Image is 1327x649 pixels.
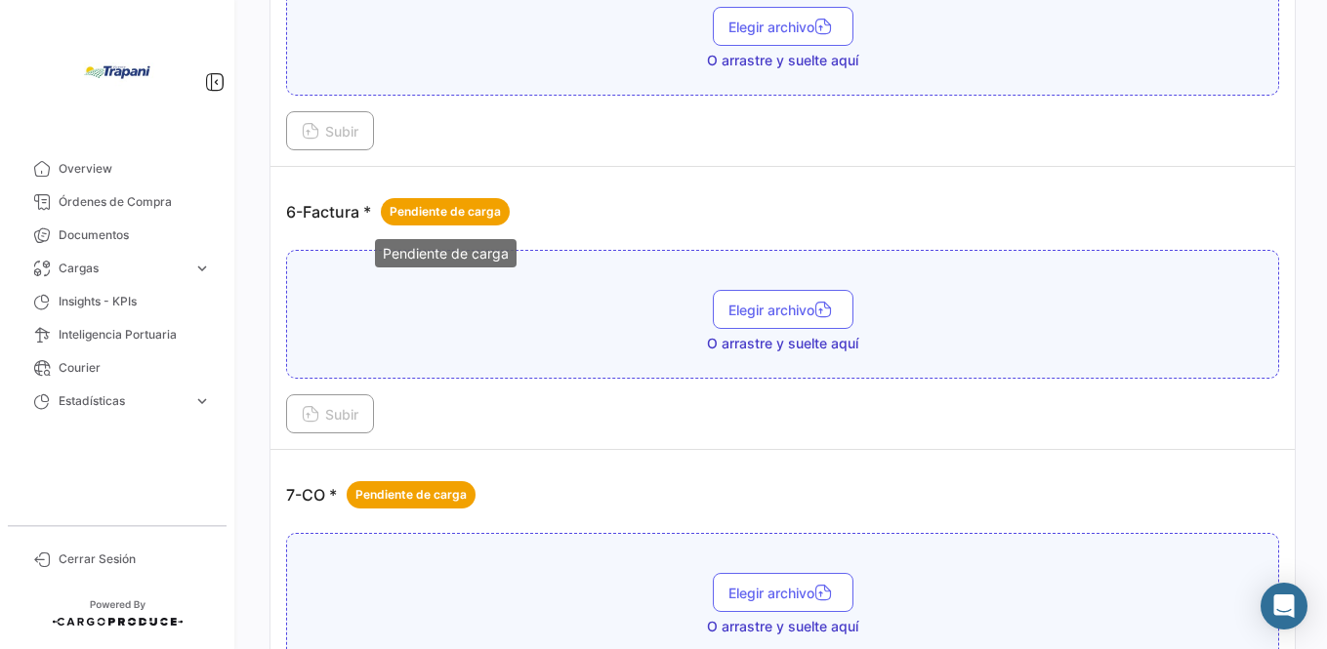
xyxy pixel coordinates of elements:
span: Overview [59,160,211,178]
span: expand_more [193,260,211,277]
span: Estadísticas [59,392,186,410]
img: bd005829-9598-4431-b544-4b06bbcd40b2.jpg [68,23,166,121]
button: Elegir archivo [713,7,853,46]
span: Órdenes de Compra [59,193,211,211]
a: Inteligencia Portuaria [16,318,219,351]
button: Subir [286,111,374,150]
span: Elegir archivo [728,585,838,601]
a: Documentos [16,219,219,252]
span: Subir [302,406,358,423]
p: 7-CO * [286,481,476,508]
button: Subir [286,394,374,433]
span: Subir [302,123,358,140]
a: Insights - KPIs [16,285,219,318]
a: Courier [16,351,219,385]
span: Documentos [59,226,211,244]
span: Cerrar Sesión [59,550,211,568]
div: Pendiente de carga [375,239,517,267]
div: Abrir Intercom Messenger [1261,583,1307,629]
a: Órdenes de Compra [16,185,219,219]
span: Insights - KPIs [59,293,211,310]
span: expand_more [193,392,211,410]
span: Inteligencia Portuaria [59,326,211,344]
span: Cargas [59,260,186,277]
span: O arrastre y suelte aquí [707,334,858,353]
button: Elegir archivo [713,573,853,612]
a: Overview [16,152,219,185]
span: Elegir archivo [728,19,838,35]
span: Elegir archivo [728,302,838,318]
p: 6-Factura * [286,198,510,225]
span: O arrastre y suelte aquí [707,617,858,636]
span: Pendiente de carga [390,203,501,221]
span: Pendiente de carga [355,486,467,504]
span: O arrastre y suelte aquí [707,51,858,70]
button: Elegir archivo [713,290,853,329]
span: Courier [59,359,211,377]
